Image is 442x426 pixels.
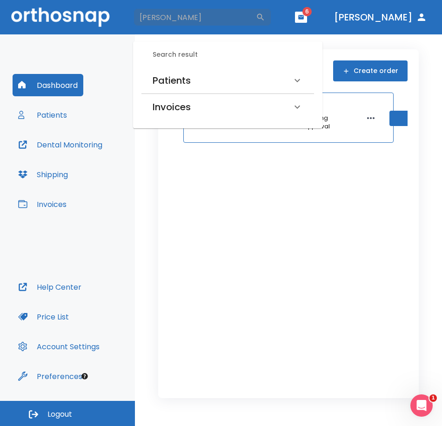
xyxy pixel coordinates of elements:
div: Tooltip anchor [80,372,89,380]
button: Shipping [13,163,74,186]
button: Account Settings [13,335,105,358]
span: 6 [302,7,312,16]
img: Orthosnap [11,7,110,27]
span: 1 [429,394,437,402]
button: [PERSON_NAME] [330,9,431,26]
button: Help Center [13,276,87,298]
h6: Invoices [153,100,191,114]
button: Preferences [13,365,88,387]
input: Search by Patient Name or Case # [133,8,256,27]
button: Create order [333,60,408,81]
span: Logout [47,409,72,419]
button: Patients [13,104,73,126]
div: Patients [141,67,314,93]
button: Price List [13,306,74,328]
button: Dental Monitoring [13,133,108,156]
button: Dashboard [13,74,83,96]
h6: Patients [153,73,191,88]
h6: Search result [153,50,314,60]
div: Invoices [141,94,314,120]
iframe: Intercom live chat [410,394,433,417]
button: Invoices [13,193,72,215]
